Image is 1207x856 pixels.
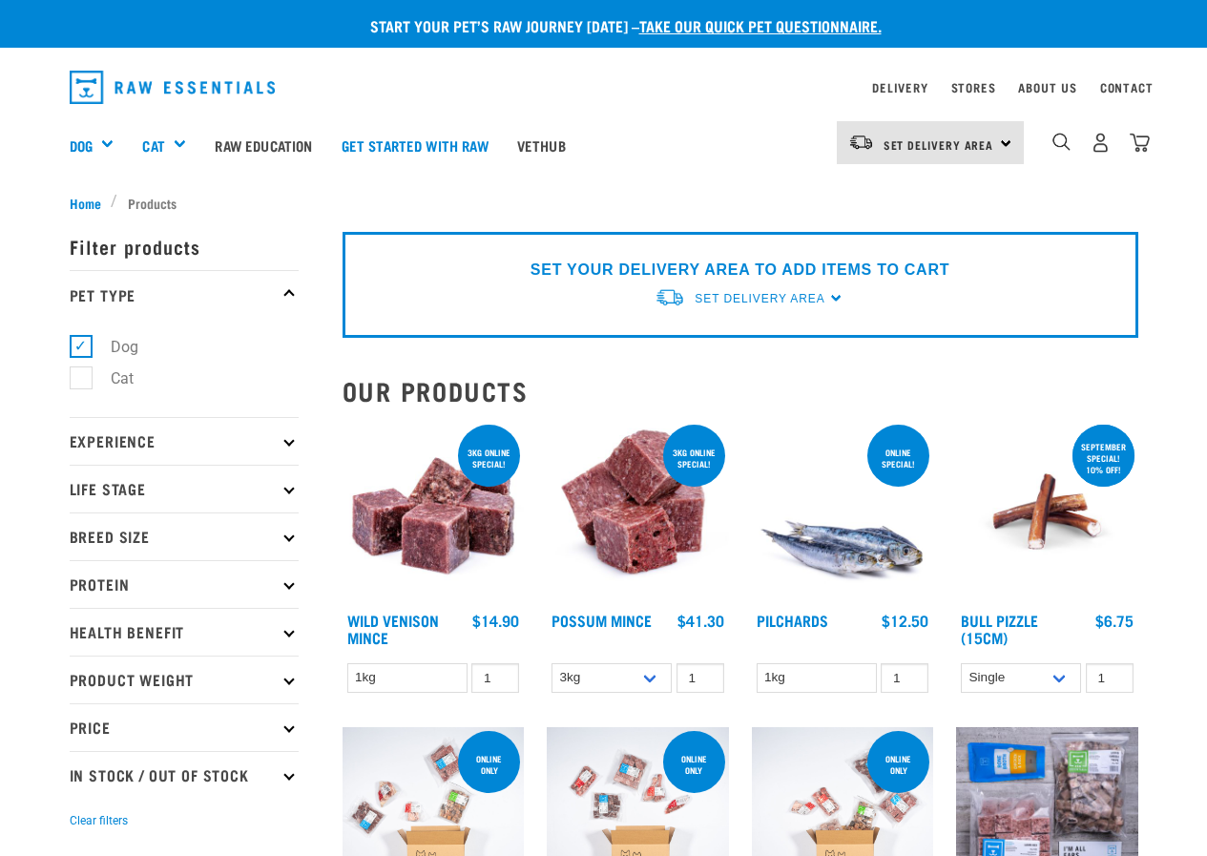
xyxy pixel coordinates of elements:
div: $12.50 [882,612,928,629]
img: Bull Pizzle [956,421,1138,603]
div: September special! 10% off! [1072,432,1134,484]
input: 1 [676,663,724,693]
img: home-icon-1@2x.png [1052,133,1071,151]
p: Price [70,703,299,751]
div: 3kg online special! [458,438,520,478]
h2: Our Products [343,376,1138,406]
input: 1 [471,663,519,693]
p: Filter products [70,222,299,270]
img: Four Whole Pilchards [752,421,934,603]
a: Cat [142,135,164,157]
a: Contact [1100,84,1154,91]
a: Wild Venison Mince [347,616,439,641]
img: van-moving.png [655,287,685,307]
p: In Stock / Out Of Stock [70,751,299,799]
a: Dog [70,135,93,157]
nav: breadcrumbs [70,193,1138,213]
a: Stores [951,84,996,91]
button: Clear filters [70,812,128,829]
div: $6.75 [1095,612,1134,629]
span: Set Delivery Area [884,141,994,148]
div: Online Only [867,744,929,784]
div: Online Only [663,744,725,784]
a: Bull Pizzle (15cm) [961,616,1038,641]
input: 1 [881,663,928,693]
a: Raw Education [200,107,326,183]
span: Set Delivery Area [695,292,824,305]
img: home-icon@2x.png [1130,133,1150,153]
img: user.png [1091,133,1111,153]
div: $14.90 [472,612,519,629]
a: take our quick pet questionnaire. [639,21,882,30]
a: Home [70,193,112,213]
a: Pilchards [757,616,828,624]
p: Product Weight [70,656,299,703]
p: Breed Size [70,512,299,560]
label: Cat [80,366,141,390]
a: About Us [1018,84,1076,91]
div: $41.30 [677,612,724,629]
img: 1102 Possum Mince 01 [547,421,729,603]
p: Life Stage [70,465,299,512]
input: 1 [1086,663,1134,693]
img: Pile Of Cubed Wild Venison Mince For Pets [343,421,525,603]
div: Online Only [458,744,520,784]
a: Delivery [872,84,927,91]
label: Dog [80,335,146,359]
p: Protein [70,560,299,608]
p: Health Benefit [70,608,299,656]
a: Possum Mince [551,616,652,624]
p: Pet Type [70,270,299,318]
a: Vethub [503,107,580,183]
div: 3kg online special! [663,438,725,478]
img: Raw Essentials Logo [70,71,276,104]
p: SET YOUR DELIVERY AREA TO ADD ITEMS TO CART [531,259,949,282]
span: Home [70,193,101,213]
nav: dropdown navigation [54,63,1154,112]
div: ONLINE SPECIAL! [867,438,929,478]
img: van-moving.png [848,134,874,151]
p: Experience [70,417,299,465]
a: Get started with Raw [327,107,503,183]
